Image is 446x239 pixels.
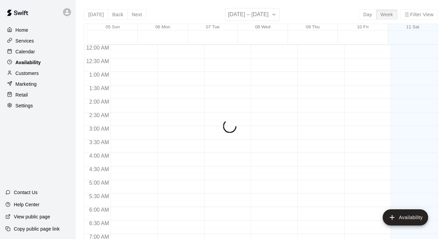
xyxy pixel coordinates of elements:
[85,45,111,51] span: 12:00 AM
[88,193,111,199] span: 5:30 AM
[15,70,39,77] p: Customers
[85,58,111,64] span: 12:30 AM
[14,213,50,220] p: View public page
[5,79,70,89] a: Marketing
[406,24,419,29] button: 11 Sat
[15,102,33,109] p: Settings
[15,59,41,66] p: Availability
[88,126,111,132] span: 3:00 AM
[88,220,111,226] span: 6:30 AM
[15,37,34,44] p: Services
[88,72,111,78] span: 1:00 AM
[14,189,38,196] p: Contact Us
[88,180,111,186] span: 5:00 AM
[5,25,70,35] a: Home
[5,36,70,46] a: Services
[88,207,111,213] span: 6:00 AM
[5,57,70,68] a: Availability
[206,24,220,29] button: 07 Tue
[88,99,111,105] span: 2:00 AM
[88,112,111,118] span: 2:30 AM
[88,153,111,159] span: 4:00 AM
[88,139,111,145] span: 3:30 AM
[14,225,60,232] p: Copy public page link
[5,68,70,78] a: Customers
[5,47,70,57] a: Calendar
[15,91,28,98] p: Retail
[15,27,28,33] p: Home
[383,209,428,225] button: add
[106,24,120,29] button: 05 Sun
[15,81,37,87] p: Marketing
[14,201,39,208] p: Help Center
[5,90,70,100] a: Retail
[155,24,170,29] button: 06 Mon
[255,24,270,29] button: 08 Wed
[88,85,111,91] span: 1:30 AM
[15,48,35,55] p: Calendar
[88,166,111,172] span: 4:30 AM
[357,24,369,29] button: 10 Fri
[5,101,70,111] a: Settings
[306,24,320,29] button: 09 Thu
